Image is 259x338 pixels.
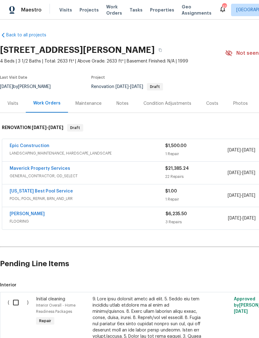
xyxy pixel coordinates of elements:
[155,44,166,56] button: Copy Address
[80,7,99,13] span: Projects
[228,216,241,220] span: [DATE]
[130,85,143,89] span: [DATE]
[75,100,102,107] div: Maintenance
[234,309,248,314] span: [DATE]
[228,193,241,198] span: [DATE]
[228,192,255,199] span: -
[165,166,189,171] span: $21,385.24
[2,124,63,132] h6: RENOVATION
[165,144,187,148] span: $1,500.00
[116,85,129,89] span: [DATE]
[242,193,255,198] span: [DATE]
[148,85,162,89] span: Draft
[91,76,105,79] span: Project
[37,318,54,324] span: Repair
[228,171,241,175] span: [DATE]
[7,100,18,107] div: Visits
[106,4,122,16] span: Work Orders
[91,85,163,89] span: Renovation
[33,100,61,106] div: Work Orders
[150,7,174,13] span: Properties
[10,166,70,171] a: Maverick Property Services
[166,212,187,216] span: $6,235.50
[242,171,255,175] span: [DATE]
[228,148,241,152] span: [DATE]
[243,216,256,220] span: [DATE]
[10,218,166,225] span: FLOORING
[10,173,165,179] span: GENERAL_CONTRACTOR, OD_SELECT
[228,170,255,176] span: -
[10,189,73,193] a: [US_STATE] Best Pool Service
[166,219,228,225] div: 3 Repairs
[36,297,65,301] span: Initial cleaning
[165,189,177,193] span: $1.00
[143,100,191,107] div: Condition Adjustments
[206,100,218,107] div: Costs
[165,151,227,157] div: 1 Repair
[32,125,47,130] span: [DATE]
[10,212,45,216] a: [PERSON_NAME]
[165,196,227,202] div: 1 Repair
[165,174,227,180] div: 22 Repairs
[228,215,256,221] span: -
[233,100,248,107] div: Photos
[21,7,42,13] span: Maestro
[242,148,255,152] span: [DATE]
[116,85,143,89] span: -
[36,303,75,313] span: Interior Overall - Home Readiness Packages
[10,196,165,202] span: POOL, POOL_REPAIR, BRN_AND_LRR
[182,4,211,16] span: Geo Assignments
[10,144,49,148] a: Epic Construction
[116,100,129,107] div: Notes
[59,7,72,13] span: Visits
[48,125,63,130] span: [DATE]
[32,125,63,130] span: -
[68,125,83,131] span: Draft
[10,150,165,156] span: LANDSCAPING_MAINTENANCE, HARDSCAPE_LANDSCAPE
[222,4,226,10] div: 41
[129,8,143,12] span: Tasks
[228,147,255,153] span: -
